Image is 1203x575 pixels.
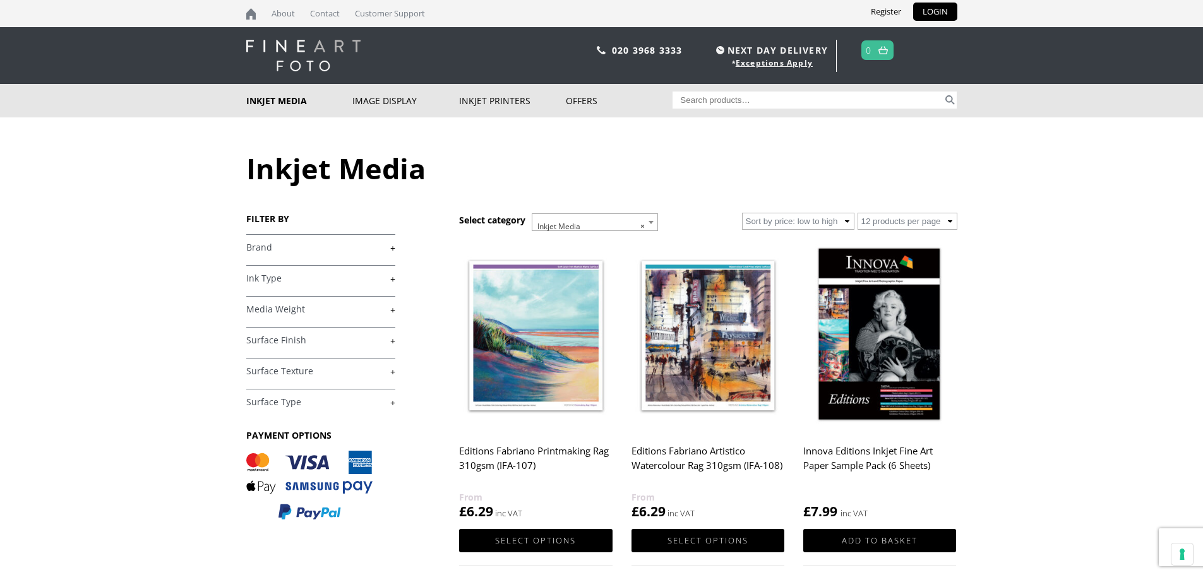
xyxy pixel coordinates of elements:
a: Image Display [352,84,459,117]
a: 0 [866,41,871,59]
img: basket.svg [878,46,888,54]
a: Add to basket: “Innova Editions Inkjet Fine Art Paper Sample Pack (6 Sheets)” [803,529,956,552]
h4: Surface Texture [246,358,395,383]
a: 020 3968 3333 [612,44,683,56]
select: Shop order [742,213,854,230]
h3: Select category [459,214,525,226]
h3: FILTER BY [246,213,395,225]
span: £ [631,502,639,520]
a: Exceptions Apply [736,57,813,68]
h2: Editions Fabriano Printmaking Rag 310gsm (IFA-107) [459,439,612,490]
a: + [246,273,395,285]
span: × [640,218,645,235]
img: Editions Fabriano Printmaking Rag 310gsm (IFA-107) [459,240,612,431]
img: logo-white.svg [246,40,361,71]
img: phone.svg [597,46,606,54]
img: PAYMENT OPTIONS [246,451,373,521]
h3: PAYMENT OPTIONS [246,429,395,441]
bdi: 6.29 [459,502,493,520]
bdi: 7.99 [803,502,837,520]
a: Innova Editions Inkjet Fine Art Paper Sample Pack (6 Sheets) £7.99 inc VAT [803,240,956,521]
input: Search products… [673,92,943,109]
a: Register [861,3,911,21]
strong: inc VAT [841,506,868,521]
button: Search [943,92,957,109]
a: Select options for “Editions Fabriano Artistico Watercolour Rag 310gsm (IFA-108)” [631,529,784,552]
h4: Media Weight [246,296,395,321]
h4: Ink Type [246,265,395,290]
a: Inkjet Printers [459,84,566,117]
h2: Editions Fabriano Artistico Watercolour Rag 310gsm (IFA-108) [631,439,784,490]
a: + [246,242,395,254]
a: Select options for “Editions Fabriano Printmaking Rag 310gsm (IFA-107)” [459,529,612,552]
span: £ [459,502,467,520]
a: + [246,304,395,316]
a: Editions Fabriano Printmaking Rag 310gsm (IFA-107) £6.29 [459,240,612,521]
h4: Surface Finish [246,327,395,352]
a: Editions Fabriano Artistico Watercolour Rag 310gsm (IFA-108) £6.29 [631,240,784,521]
a: Offers [566,84,673,117]
button: Your consent preferences for tracking technologies [1171,543,1193,565]
img: time.svg [716,46,724,54]
h4: Brand [246,234,395,259]
span: Inkjet Media [532,213,658,231]
span: NEXT DAY DELIVERY [713,43,828,57]
a: Inkjet Media [246,84,353,117]
a: LOGIN [913,3,957,21]
bdi: 6.29 [631,502,666,520]
span: Inkjet Media [532,214,657,239]
span: £ [803,502,811,520]
h1: Inkjet Media [246,149,957,187]
img: Innova Editions Inkjet Fine Art Paper Sample Pack (6 Sheets) [803,240,956,431]
img: Editions Fabriano Artistico Watercolour Rag 310gsm (IFA-108) [631,240,784,431]
a: + [246,335,395,347]
h2: Innova Editions Inkjet Fine Art Paper Sample Pack (6 Sheets) [803,439,956,490]
a: + [246,365,395,377]
h4: Surface Type [246,389,395,414]
a: + [246,396,395,408]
